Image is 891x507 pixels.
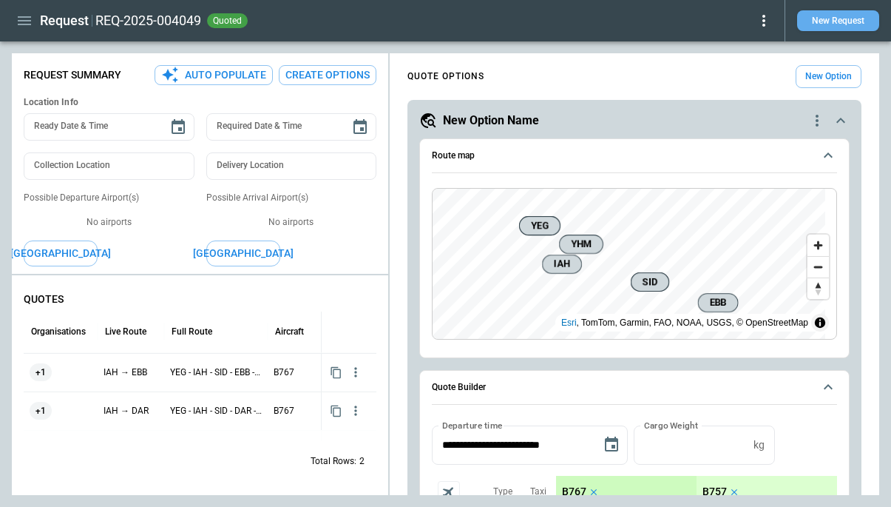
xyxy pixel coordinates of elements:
button: Copy quote content [327,363,345,382]
p: YEG - IAH - SID - EBB - SID - YHM - YEG [170,366,262,379]
p: IAH → DAR [104,405,158,417]
button: Choose date, selected date is Oct 7, 2025 [597,430,626,460]
div: Aircraft [275,326,304,337]
button: Create Options [279,65,376,85]
p: Possible Departure Airport(s) [24,192,194,204]
h5: New Option Name [443,113,539,129]
button: New Option Namequote-option-actions [419,112,850,130]
span: EBB [705,295,732,310]
button: Quote Builder [432,371,837,405]
p: kg [753,439,765,451]
p: Taxi [530,486,546,498]
button: Route map [432,139,837,173]
p: B767 [562,486,586,498]
button: [GEOGRAPHIC_DATA] [24,241,98,266]
p: Possible Arrival Airport(s) [206,192,377,204]
label: Cargo Weight [644,419,698,432]
button: Auto Populate [155,65,273,85]
a: Esri [561,318,577,328]
h4: QUOTE OPTIONS [407,73,484,80]
h2: REQ-2025-004049 [95,12,201,30]
p: B767 [274,405,321,417]
p: 2 [359,455,365,468]
button: Zoom in [807,235,829,256]
div: quote-option-actions [808,112,826,130]
span: +1 [30,392,52,430]
button: New Request [797,10,879,31]
span: quoted [210,16,245,26]
button: New Option [796,65,861,88]
canvas: Map [433,189,825,340]
p: B757 [702,486,727,498]
label: Departure time [442,419,503,432]
p: QUOTES [24,293,376,306]
h6: Location Info [24,97,376,108]
p: IAH → EBB [104,366,158,379]
div: Live Route [105,326,146,337]
button: Copy quote content [327,402,345,420]
p: No airports [24,216,194,229]
div: Route map [432,188,837,340]
button: Zoom out [807,256,829,278]
button: Reset bearing to north [807,278,829,299]
span: YEG [526,218,554,233]
p: B767 [274,366,321,379]
button: [GEOGRAPHIC_DATA] [206,241,280,266]
span: Aircraft selection [438,481,460,503]
span: +1 [30,354,52,392]
summary: Toggle attribution [811,314,829,332]
button: Choose date [345,113,375,142]
p: Type [493,486,512,498]
div: , TomTom, Garmin, FAO, NOAA, USGS, © OpenStreetMap [561,315,808,330]
span: YHM [566,237,597,252]
h1: Request [40,12,89,30]
span: IAH [549,257,575,272]
p: YEG - IAH - SID - DAR - SID - YHM - YEG [170,405,262,417]
p: Request Summary [24,69,121,81]
p: No airports [206,216,377,229]
p: Total Rows: [311,455,356,468]
div: Organisations [31,326,86,337]
span: SID [637,275,663,289]
h6: Route map [432,151,475,161]
h6: Quote Builder [432,383,486,392]
div: Full Route [172,326,212,337]
button: Choose date [163,113,193,142]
